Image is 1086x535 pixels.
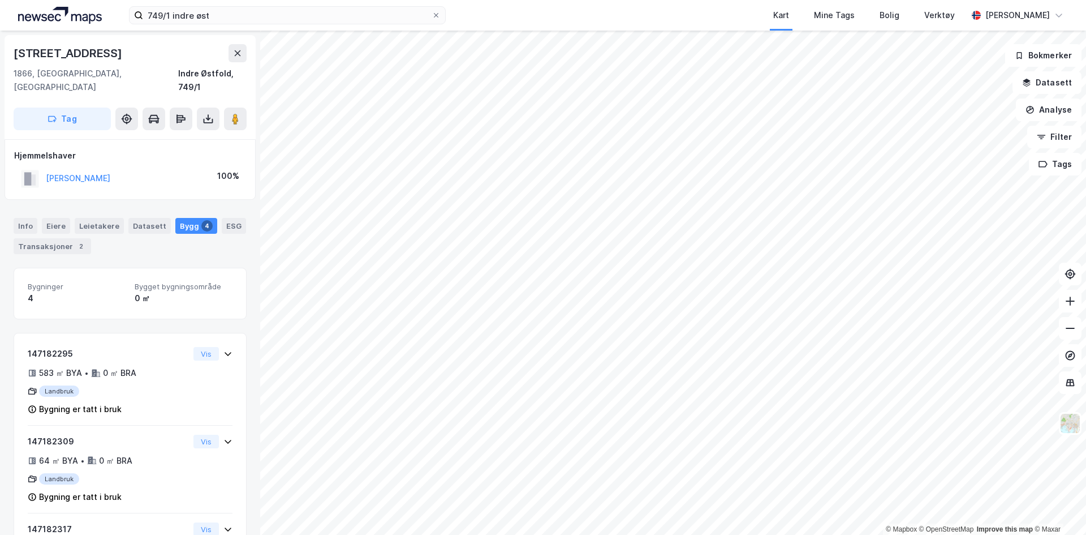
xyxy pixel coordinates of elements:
div: 0 ㎡ [135,292,232,305]
button: Analyse [1016,99,1081,121]
div: ESG [222,218,246,234]
div: Bygning er tatt i bruk [39,403,122,416]
a: Mapbox [886,525,917,533]
div: Bygning er tatt i bruk [39,490,122,504]
div: Transaksjoner [14,238,91,254]
div: Leietakere [75,218,124,234]
div: Bolig [880,8,899,22]
button: Vis [193,435,219,448]
div: 1866, [GEOGRAPHIC_DATA], [GEOGRAPHIC_DATA] [14,67,178,94]
button: Tag [14,108,111,130]
div: 0 ㎡ BRA [103,366,136,380]
div: 4 [28,292,126,305]
div: Kontrollprogram for chat [1029,481,1086,535]
div: 4 [201,220,213,232]
span: Bygget bygningsområde [135,282,232,292]
span: Bygninger [28,282,126,292]
div: 0 ㎡ BRA [99,454,132,468]
a: Improve this map [977,525,1033,533]
div: Datasett [128,218,171,234]
button: Bokmerker [1005,44,1081,67]
div: Bygg [175,218,217,234]
div: 100% [217,169,239,183]
a: OpenStreetMap [919,525,974,533]
div: [PERSON_NAME] [985,8,1050,22]
div: • [84,369,89,378]
div: Kart [773,8,789,22]
div: Verktøy [924,8,955,22]
img: logo.a4113a55bc3d86da70a041830d287a7e.svg [18,7,102,24]
img: Z [1059,413,1081,434]
button: Tags [1029,153,1081,176]
div: 147182295 [28,347,189,361]
button: Datasett [1012,71,1081,94]
div: 64 ㎡ BYA [39,454,78,468]
div: Mine Tags [814,8,855,22]
div: Info [14,218,37,234]
div: Eiere [42,218,70,234]
button: Vis [193,347,219,361]
iframe: Chat Widget [1029,481,1086,535]
div: Hjemmelshaver [14,149,246,162]
div: 583 ㎡ BYA [39,366,82,380]
button: Filter [1027,126,1081,148]
div: [STREET_ADDRESS] [14,44,124,62]
input: Søk på adresse, matrikkel, gårdeiere, leietakere eller personer [143,7,432,24]
div: 2 [75,241,87,252]
div: 147182309 [28,435,189,448]
div: • [80,456,85,465]
div: Indre Østfold, 749/1 [178,67,247,94]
